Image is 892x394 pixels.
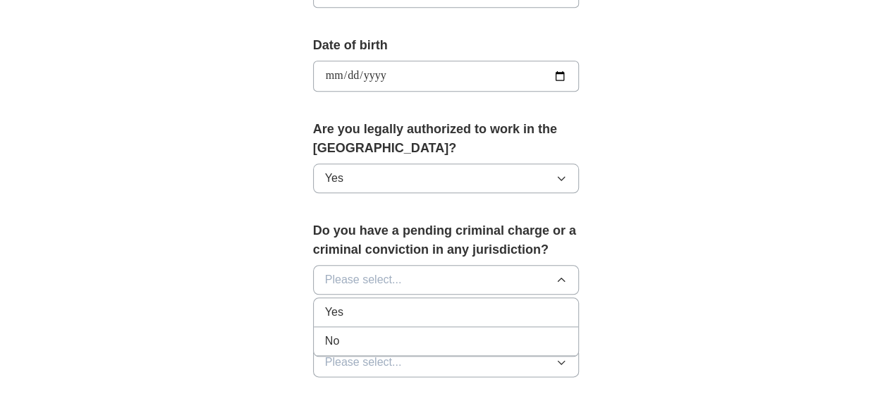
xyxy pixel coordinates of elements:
[313,164,580,193] button: Yes
[325,354,402,371] span: Please select...
[313,221,580,259] label: Do you have a pending criminal charge or a criminal conviction in any jurisdiction?
[313,36,580,55] label: Date of birth
[313,347,580,377] button: Please select...
[325,304,343,321] span: Yes
[325,170,343,187] span: Yes
[313,265,580,295] button: Please select...
[313,120,580,158] label: Are you legally authorized to work in the [GEOGRAPHIC_DATA]?
[325,271,402,288] span: Please select...
[325,333,339,350] span: No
